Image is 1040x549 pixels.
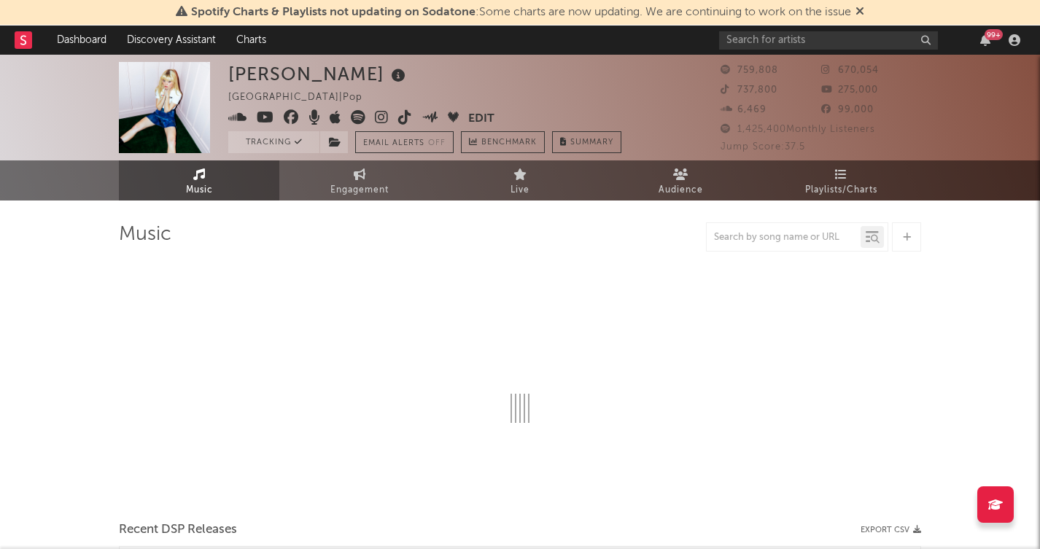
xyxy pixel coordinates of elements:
span: Engagement [330,182,389,199]
span: 759,808 [721,66,778,75]
a: Charts [226,26,276,55]
span: 99,000 [821,105,874,114]
span: 737,800 [721,85,777,95]
a: Dashboard [47,26,117,55]
span: Music [186,182,213,199]
span: 6,469 [721,105,767,114]
button: Tracking [228,131,319,153]
span: Dismiss [855,7,864,18]
a: Benchmark [461,131,545,153]
a: Music [119,160,279,200]
input: Search for artists [719,31,938,50]
span: Summary [570,139,613,147]
span: Jump Score: 37.5 [721,142,805,152]
a: Discovery Assistant [117,26,226,55]
a: Engagement [279,160,440,200]
a: Playlists/Charts [761,160,921,200]
button: Summary [552,131,621,153]
div: 99 + [985,29,1003,40]
span: Spotify Charts & Playlists not updating on Sodatone [191,7,476,18]
span: Recent DSP Releases [119,521,237,539]
button: Export CSV [861,526,921,534]
button: Email AlertsOff [355,131,454,153]
span: 1,425,400 Monthly Listeners [721,125,875,134]
span: Live [511,182,529,199]
button: Edit [468,110,494,128]
span: : Some charts are now updating. We are continuing to work on the issue [191,7,851,18]
em: Off [428,139,446,147]
span: Benchmark [481,134,537,152]
input: Search by song name or URL [707,232,861,244]
a: Live [440,160,600,200]
a: Audience [600,160,761,200]
span: Audience [659,182,703,199]
span: Playlists/Charts [805,182,877,199]
div: [PERSON_NAME] [228,62,409,86]
span: 275,000 [821,85,878,95]
span: 670,054 [821,66,879,75]
div: [GEOGRAPHIC_DATA] | Pop [228,89,379,106]
button: 99+ [980,34,990,46]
